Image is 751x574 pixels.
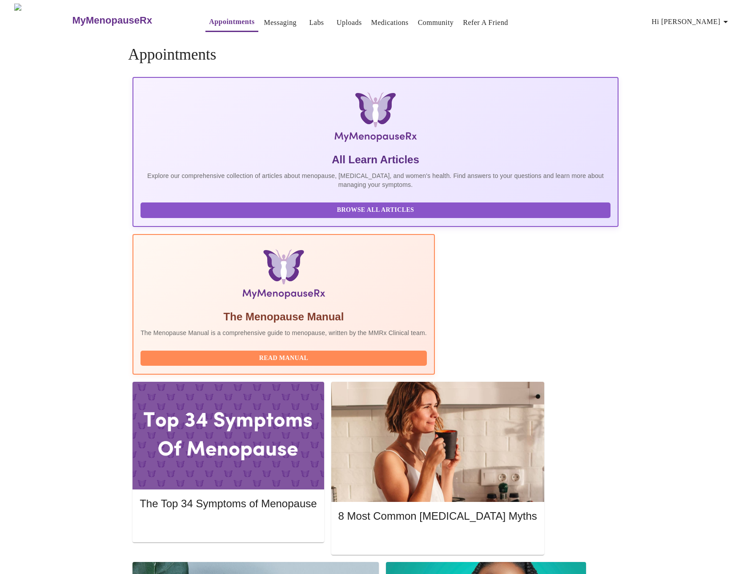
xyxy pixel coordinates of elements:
button: Hi [PERSON_NAME] [648,13,735,31]
a: Medications [371,16,409,29]
a: Messaging [264,16,297,29]
a: MyMenopauseRx [71,5,188,36]
span: Read More [149,521,308,533]
a: Read More [140,522,319,530]
button: Labs [302,14,331,32]
button: Read Manual [141,351,427,366]
a: Appointments [209,16,254,28]
span: Read Manual [149,353,418,364]
a: Uploads [337,16,362,29]
img: MyMenopauseRx Logo [14,4,71,37]
a: Read More [338,534,539,542]
img: MyMenopauseRx Logo [213,92,538,146]
span: Browse All Articles [149,205,602,216]
button: Messaging [261,14,300,32]
span: Hi [PERSON_NAME] [652,16,731,28]
button: Browse All Articles [141,202,610,218]
h5: The Top 34 Symptoms of Menopause [140,497,317,511]
h5: 8 Most Common [MEDICAL_DATA] Myths [338,509,537,523]
a: Labs [309,16,324,29]
h5: All Learn Articles [141,153,610,167]
h4: Appointments [128,46,623,64]
button: Refer a Friend [459,14,512,32]
a: Browse All Articles [141,206,613,213]
span: Read More [347,534,528,545]
a: Community [418,16,454,29]
img: Menopause Manual [186,249,381,303]
button: Read More [140,519,317,535]
a: Read Manual [141,354,429,361]
button: Read More [338,531,537,547]
button: Medications [368,14,412,32]
p: The Menopause Manual is a comprehensive guide to menopause, written by the MMRx Clinical team. [141,328,427,337]
h5: The Menopause Manual [141,310,427,324]
a: Refer a Friend [463,16,508,29]
button: Appointments [205,13,258,32]
p: Explore our comprehensive collection of articles about menopause, [MEDICAL_DATA], and women's hea... [141,171,610,189]
button: Community [414,14,458,32]
h3: MyMenopauseRx [72,15,152,26]
button: Uploads [333,14,365,32]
